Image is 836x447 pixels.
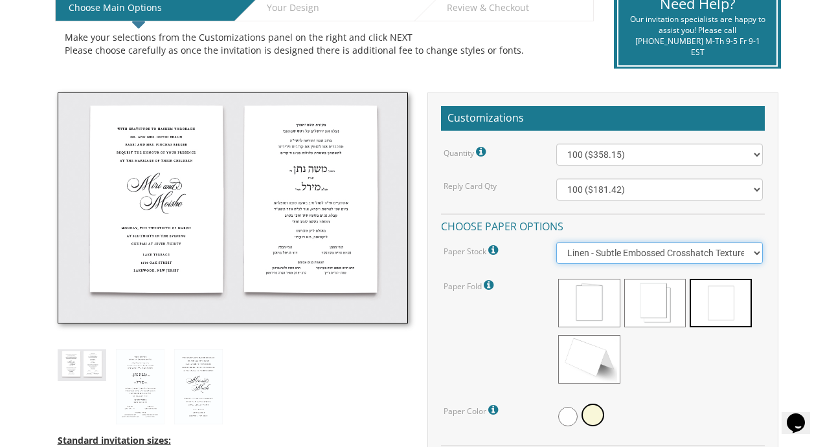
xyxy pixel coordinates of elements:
img: style1_thumb2.jpg [58,93,409,323]
label: Reply Card Qty [444,180,497,191]
div: Your Design [267,1,408,14]
span: Standard invitation sizes: [58,434,171,446]
label: Paper Fold [444,277,497,294]
div: Choose Main Options [69,1,229,14]
img: style1_eng.jpg [174,349,223,424]
label: Paper Color [444,402,501,419]
img: style1_thumb2.jpg [58,349,106,381]
h2: Customizations [441,106,765,131]
h4: Choose paper options [441,213,765,236]
div: Our invitation specialists are happy to assist you! Please call [PHONE_NUMBER] M-Th 9-5 Fr 9-1 EST [628,14,767,58]
iframe: chat widget [782,395,823,434]
label: Quantity [444,144,489,160]
label: Paper Stock [444,242,501,259]
div: Make your selections from the Customizations panel on the right and click NEXT Please choose care... [65,31,585,57]
img: style1_heb.jpg [116,349,164,424]
div: Review & Checkout [447,1,587,14]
